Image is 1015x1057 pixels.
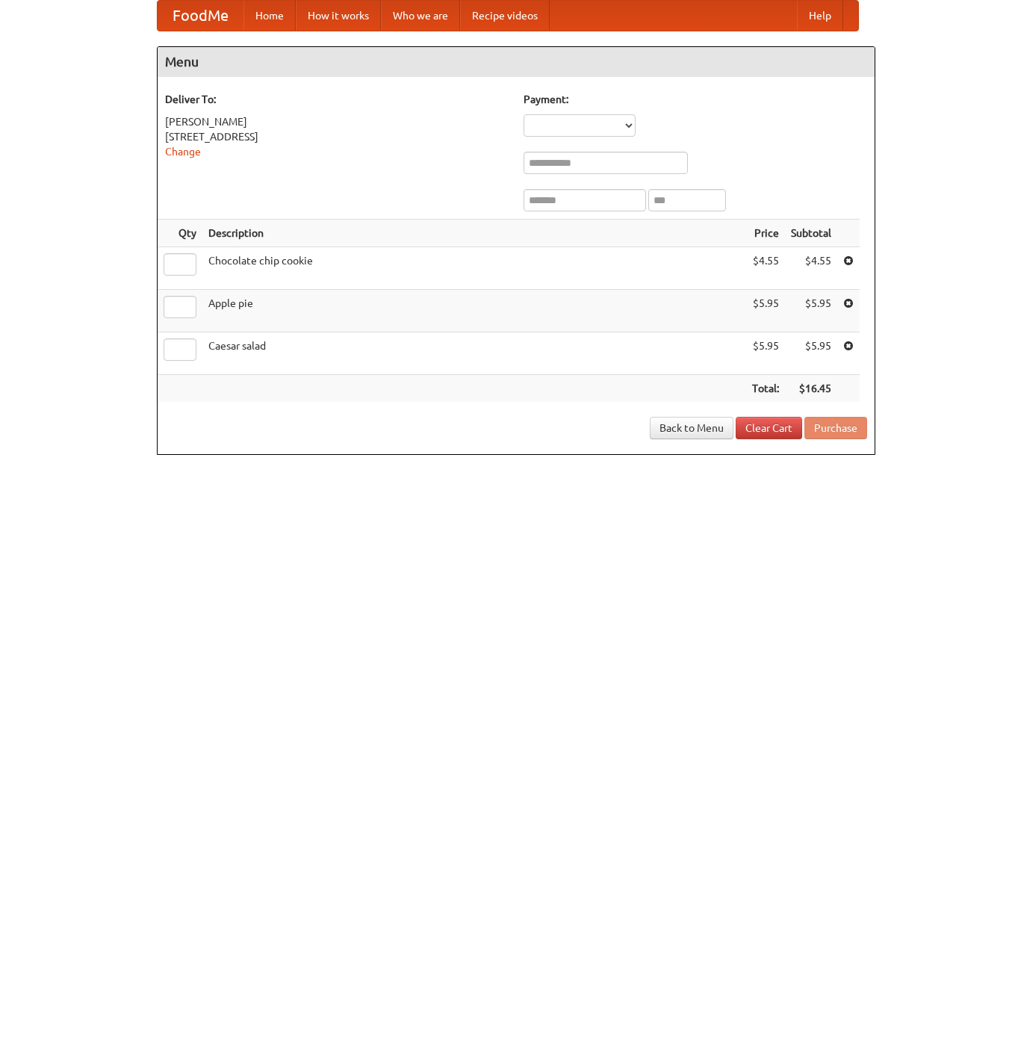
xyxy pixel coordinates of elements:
[785,290,837,332] td: $5.95
[165,92,509,107] h5: Deliver To:
[202,247,746,290] td: Chocolate chip cookie
[785,332,837,375] td: $5.95
[165,129,509,144] div: [STREET_ADDRESS]
[746,332,785,375] td: $5.95
[460,1,550,31] a: Recipe videos
[746,220,785,247] th: Price
[202,220,746,247] th: Description
[524,92,867,107] h5: Payment:
[650,417,733,439] a: Back to Menu
[785,220,837,247] th: Subtotal
[158,47,875,77] h4: Menu
[785,375,837,403] th: $16.45
[746,290,785,332] td: $5.95
[785,247,837,290] td: $4.55
[165,114,509,129] div: [PERSON_NAME]
[746,375,785,403] th: Total:
[804,417,867,439] button: Purchase
[797,1,843,31] a: Help
[296,1,381,31] a: How it works
[381,1,460,31] a: Who we are
[243,1,296,31] a: Home
[202,332,746,375] td: Caesar salad
[158,1,243,31] a: FoodMe
[202,290,746,332] td: Apple pie
[746,247,785,290] td: $4.55
[158,220,202,247] th: Qty
[165,146,201,158] a: Change
[736,417,802,439] a: Clear Cart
